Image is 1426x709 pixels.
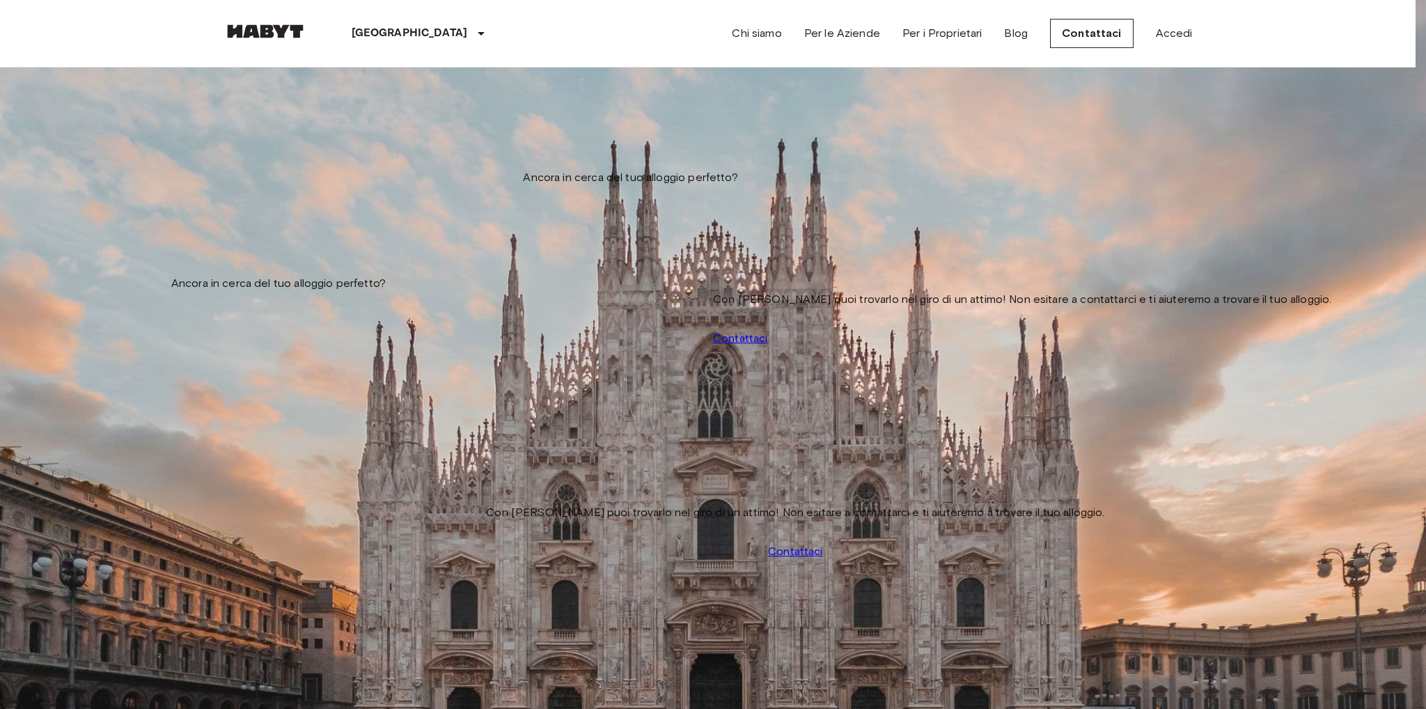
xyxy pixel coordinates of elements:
a: Contattaci [1050,19,1134,48]
span: Ancora in cerca del tuo alloggio perfetto? [523,169,737,186]
a: Per le Aziende [804,25,880,42]
span: Con [PERSON_NAME] puoi trovarlo nel giro di un attimo! Non esitare a contattarci e ti aiuteremo a... [486,504,1104,521]
a: Accedi [1156,25,1193,42]
a: Per i Proprietari [902,25,982,42]
a: Blog [1004,25,1028,42]
img: Habyt [224,24,307,38]
a: Contattaci [768,543,823,560]
a: Chi siamo [732,25,781,42]
p: [GEOGRAPHIC_DATA] [352,25,468,42]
